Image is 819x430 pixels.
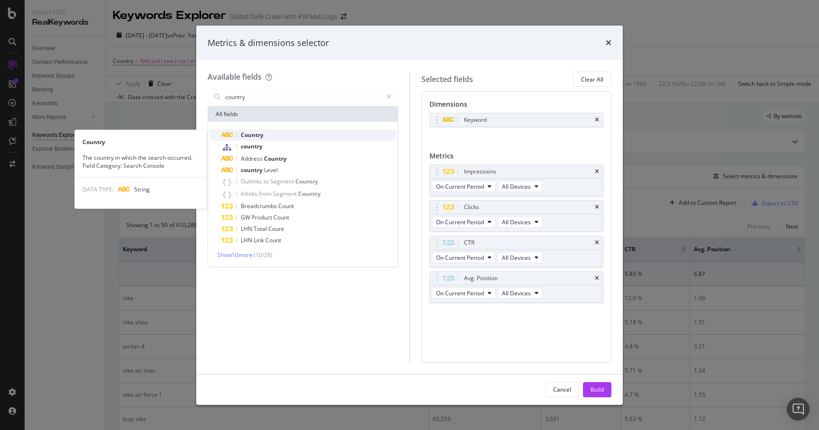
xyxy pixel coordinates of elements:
span: Product [252,213,273,221]
span: Link [254,236,265,244]
span: On Current Period [436,289,484,297]
button: Build [583,382,611,397]
span: Count [265,236,281,244]
span: Country [264,155,287,163]
div: Avg. Position [464,274,498,283]
span: Show 10 more [218,251,253,259]
span: Country [295,177,318,185]
div: times [595,204,599,210]
button: On Current Period [432,216,496,228]
span: ( 10 / 28 ) [254,251,273,259]
input: Search by field name [224,90,382,104]
span: Inlinks [241,190,259,198]
div: Available fields [208,72,262,82]
div: Clicks [464,202,479,212]
div: All fields [208,107,398,122]
span: All Devices [502,289,531,297]
div: times [595,240,599,246]
div: Open Intercom Messenger [787,398,810,421]
span: Breadcrumbs [241,202,278,210]
button: On Current Period [432,181,496,192]
span: Country [241,131,264,139]
button: Cancel [545,382,579,397]
span: Segment [270,177,295,185]
span: Address [241,155,264,163]
button: Clear All [573,72,611,87]
div: ImpressionstimesOn Current PeriodAll Devices [429,165,604,196]
span: All Devices [502,183,531,191]
span: On Current Period [436,183,484,191]
span: from [259,190,273,198]
div: times [606,37,611,49]
button: All Devices [498,216,543,228]
div: The country in which the search occurred. Field Category: Search Console [75,153,207,169]
span: Count [278,202,294,210]
div: times [595,169,599,174]
div: Dimensions [429,100,604,113]
div: Avg. PositiontimesOn Current PeriodAll Devices [429,271,604,303]
span: Total [254,225,268,233]
div: Keywordtimes [429,113,604,127]
div: modal [196,26,623,405]
button: On Current Period [432,287,496,299]
button: All Devices [498,181,543,192]
div: ClickstimesOn Current PeriodAll Devices [429,200,604,232]
span: All Devices [502,254,531,262]
span: All Devices [502,218,531,226]
span: On Current Period [436,218,484,226]
div: times [595,275,599,281]
div: Clear All [581,75,603,83]
span: to [264,177,270,185]
div: CTRtimesOn Current PeriodAll Devices [429,236,604,267]
span: On Current Period [436,254,484,262]
span: GW [241,213,252,221]
div: Cancel [553,385,571,393]
span: LHN [241,236,254,244]
div: Metrics & dimensions selector [208,37,329,49]
div: CTR [464,238,474,247]
span: Count [268,225,284,233]
div: Build [591,385,604,393]
span: Count [273,213,289,221]
div: Impressions [464,167,496,176]
span: country [241,142,263,150]
span: country [241,166,264,174]
div: Country [75,137,207,146]
div: Metrics [429,151,604,165]
div: Keyword [464,115,487,125]
span: Segment [273,190,298,198]
div: times [595,117,599,123]
button: All Devices [498,287,543,299]
span: Level [264,166,278,174]
div: Selected fields [421,74,473,85]
span: Country [298,190,321,198]
span: LHN [241,225,254,233]
button: All Devices [498,252,543,263]
span: Outlinks [241,177,264,185]
button: On Current Period [432,252,496,263]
